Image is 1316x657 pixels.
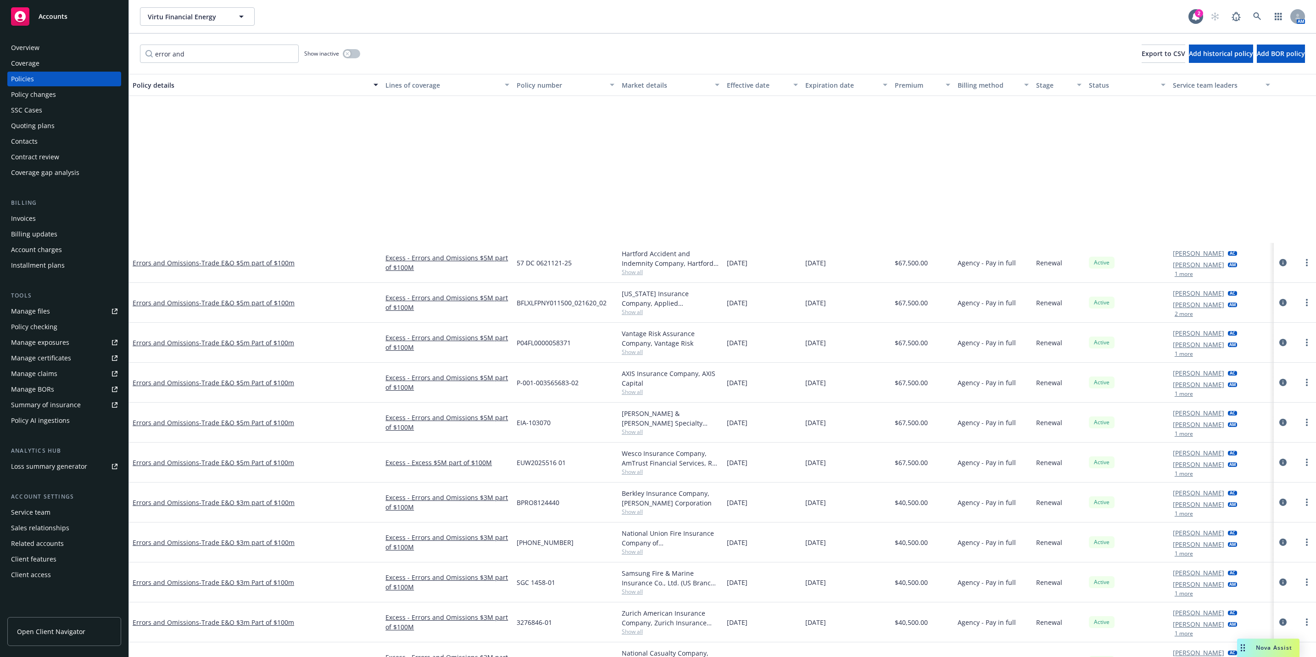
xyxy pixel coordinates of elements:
a: [PERSON_NAME] [1173,340,1224,349]
a: [PERSON_NAME] [1173,460,1224,469]
span: [PHONE_NUMBER] [517,538,574,547]
a: Excess - Errors and Omissions $3M part of $100M [385,493,509,512]
span: Active [1093,458,1111,466]
a: Errors and Omissions [133,338,294,347]
div: Expiration date [805,80,877,90]
span: Add BOR policy [1257,49,1305,58]
span: - Trade E&O $3m part of $100m [199,538,295,547]
button: Stage [1032,74,1085,96]
span: Show all [622,308,719,316]
div: Policies [11,72,34,86]
span: Agency - Pay in full [958,578,1016,587]
span: [DATE] [727,538,747,547]
div: SSC Cases [11,103,42,118]
a: SSC Cases [7,103,121,118]
a: circleInformation [1277,617,1288,628]
span: Show all [622,628,719,635]
span: [DATE] [727,618,747,627]
span: Agency - Pay in full [958,418,1016,427]
a: Contract review [7,150,121,164]
button: Lines of coverage [382,74,513,96]
a: Loss summary generator [7,459,121,474]
span: Active [1093,378,1111,387]
a: Excess - Errors and Omissions $3M part of $100M [385,573,509,592]
span: [DATE] [727,418,747,427]
span: Manage exposures [7,335,121,350]
div: Samsung Fire & Marine Insurance Co., Ltd. (US Branch), Canopius Group Limited [622,568,719,588]
span: [DATE] [805,258,826,268]
a: [PERSON_NAME] [1173,500,1224,509]
span: EIA-103070 [517,418,551,427]
button: 1 more [1175,551,1193,556]
button: Export to CSV [1142,45,1185,63]
a: Manage claims [7,366,121,381]
span: Agency - Pay in full [958,458,1016,467]
button: Expiration date [802,74,891,96]
div: Billing [7,198,121,208]
button: 1 more [1175,431,1193,437]
a: [PERSON_NAME] [1173,288,1224,298]
span: Show all [622,588,719,595]
div: Hartford Accident and Indemnity Company, Hartford Insurance Group [622,249,719,268]
span: [DATE] [805,458,826,467]
span: [DATE] [805,298,826,308]
div: Coverage gap analysis [11,165,79,180]
div: Client access [11,567,51,582]
span: Renewal [1036,378,1062,387]
div: Manage certificates [11,351,71,365]
a: Errors and Omissions [133,378,294,387]
a: Policy changes [7,87,121,102]
span: [DATE] [727,458,747,467]
span: Active [1093,298,1111,307]
div: AXIS Insurance Company, AXIS Capital [622,369,719,388]
span: Active [1093,578,1111,586]
a: circleInformation [1277,297,1288,308]
a: circleInformation [1277,577,1288,588]
span: [DATE] [805,498,826,507]
a: Related accounts [7,536,121,551]
div: Contract review [11,150,59,164]
button: Effective date [723,74,802,96]
span: [DATE] [805,338,826,348]
a: Errors and Omissions [133,538,295,547]
div: Billing updates [11,227,57,241]
button: Status [1085,74,1169,96]
a: circleInformation [1277,377,1288,388]
a: Errors and Omissions [133,618,294,627]
a: Excess - Errors and Omissions $3M part of $100M [385,612,509,632]
span: Renewal [1036,618,1062,627]
a: more [1301,377,1312,388]
div: Drag to move [1237,639,1249,657]
button: 1 more [1175,591,1193,596]
a: Overview [7,40,121,55]
a: [PERSON_NAME] [1173,260,1224,270]
a: [PERSON_NAME] [1173,248,1224,258]
div: Manage exposures [11,335,69,350]
a: [PERSON_NAME] [1173,380,1224,389]
span: $67,500.00 [895,418,928,427]
div: Sales relationships [11,521,69,535]
a: Errors and Omissions [133,298,295,307]
div: Manage claims [11,366,57,381]
span: - Trade E&O $5m part of $100m [199,298,295,307]
span: [DATE] [727,498,747,507]
span: Add historical policy [1189,49,1253,58]
button: Policy number [513,74,618,96]
div: [US_STATE] Insurance Company, Applied Underwriters [622,289,719,308]
span: Show all [622,388,719,396]
div: Analytics hub [7,446,121,455]
span: $67,500.00 [895,258,928,268]
div: Client features [11,552,56,567]
button: 1 more [1175,271,1193,277]
span: Renewal [1036,578,1062,587]
span: Open Client Navigator [17,627,85,636]
a: more [1301,457,1312,468]
a: Sales relationships [7,521,121,535]
span: Virtu Financial Energy [148,12,227,22]
a: Excess - Errors and Omissions $5M part of $100M [385,333,509,352]
div: Quoting plans [11,118,55,133]
a: Errors and Omissions [133,578,294,587]
a: Policies [7,72,121,86]
div: Policy number [517,80,604,90]
a: Errors and Omissions [133,258,295,267]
